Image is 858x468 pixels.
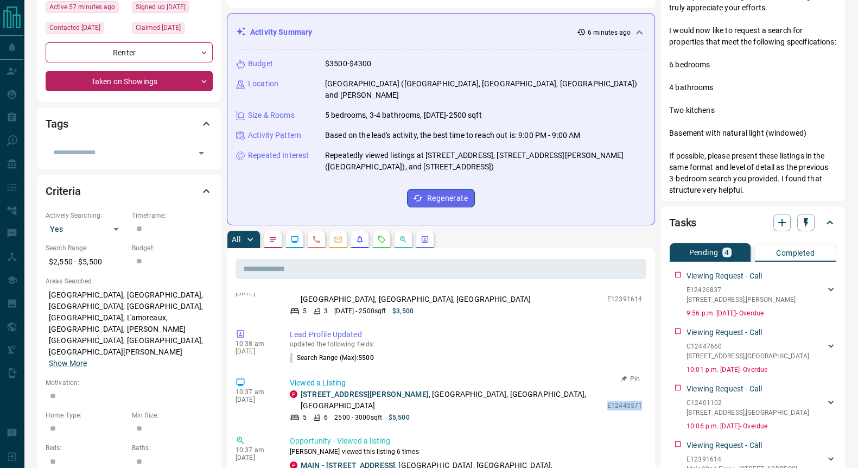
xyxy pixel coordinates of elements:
[269,235,277,244] svg: Notes
[46,42,213,62] div: Renter
[687,408,809,418] p: [STREET_ADDRESS] , [GEOGRAPHIC_DATA]
[325,58,371,69] p: $3500-$4300
[334,306,386,316] p: [DATE] - 2500 sqft
[290,377,642,389] p: Viewed a Listing
[724,249,729,256] p: 4
[46,286,213,372] p: [GEOGRAPHIC_DATA], [GEOGRAPHIC_DATA], [GEOGRAPHIC_DATA], [GEOGRAPHIC_DATA], [GEOGRAPHIC_DATA], L'...
[303,413,307,422] p: 5
[325,78,646,101] p: [GEOGRAPHIC_DATA] ([GEOGRAPHIC_DATA], [GEOGRAPHIC_DATA], [GEOGRAPHIC_DATA]) and [PERSON_NAME]
[689,249,718,256] p: Pending
[290,235,299,244] svg: Lead Browsing Activity
[324,413,328,422] p: 6
[687,341,809,351] p: C12447660
[248,150,309,161] p: Repeated Interest
[687,295,796,305] p: [STREET_ADDRESS] , [PERSON_NAME]
[687,383,762,395] p: Viewing Request - Call
[615,374,646,384] button: Pin
[607,294,642,304] p: E12391614
[399,235,408,244] svg: Opportunities
[248,78,278,90] p: Location
[303,306,307,316] p: 5
[250,27,312,38] p: Activity Summary
[132,22,213,37] div: Fri Sep 26 2025
[607,401,642,410] p: E12445571
[290,353,374,363] p: Search Range (Max) :
[687,440,762,451] p: Viewing Request - Call
[290,447,642,457] p: [PERSON_NAME] viewed this listing 6 times
[687,283,836,307] div: E12426837[STREET_ADDRESS],[PERSON_NAME]
[687,454,825,464] p: E12391614
[312,235,321,244] svg: Calls
[132,443,213,453] p: Baths:
[392,306,414,316] p: $3,500
[301,282,602,305] p: , [PERSON_NAME][GEOGRAPHIC_DATA], [GEOGRAPHIC_DATA], [GEOGRAPHIC_DATA]
[132,1,213,16] div: Fri Sep 26 2025
[355,235,364,244] svg: Listing Alerts
[46,178,213,204] div: Criteria
[236,396,274,403] p: [DATE]
[236,454,274,461] p: [DATE]
[49,2,115,12] span: Active 57 minutes ago
[46,410,126,420] p: Home Type:
[290,340,642,348] p: updated the following fields:
[290,329,642,340] p: Lead Profile Updated
[687,339,836,363] div: C12447660[STREET_ADDRESS],[GEOGRAPHIC_DATA]
[49,22,100,33] span: Contacted [DATE]
[132,410,213,420] p: Min Size:
[588,28,631,37] p: 6 minutes ago
[389,413,410,422] p: $5,500
[46,443,126,453] p: Beds:
[687,308,836,318] p: 9:56 p.m. [DATE] - Overdue
[377,235,386,244] svg: Requests
[46,115,68,132] h2: Tags
[236,347,274,355] p: [DATE]
[325,130,580,141] p: Based on the lead's activity, the best time to reach out is: 9:00 PM - 9:00 AM
[132,243,213,253] p: Budget:
[236,388,274,396] p: 10:37 am
[46,243,126,253] p: Search Range:
[46,71,213,91] div: Taken on Showings
[334,413,382,422] p: 2500 - 3000 sqft
[325,150,646,173] p: Repeatedly viewed listings at [STREET_ADDRESS], [STREET_ADDRESS][PERSON_NAME] ([GEOGRAPHIC_DATA])...
[46,378,213,388] p: Motivation:
[687,398,809,408] p: C12401102
[46,220,126,238] div: Yes
[776,249,815,257] p: Completed
[290,435,642,447] p: Opportunity - Viewed a listing
[669,210,836,236] div: Tasks
[301,390,429,399] a: [STREET_ADDRESS][PERSON_NAME]
[236,446,274,454] p: 10:37 am
[687,396,836,420] div: C12401102[STREET_ADDRESS],[GEOGRAPHIC_DATA]
[669,214,696,231] h2: Tasks
[46,22,126,37] div: Wed Oct 01 2025
[334,235,342,244] svg: Emails
[46,276,213,286] p: Areas Searched:
[46,182,81,200] h2: Criteria
[236,22,646,42] div: Activity Summary6 minutes ago
[687,270,762,282] p: Viewing Request - Call
[248,110,295,121] p: Size & Rooms
[324,306,328,316] p: 3
[46,211,126,220] p: Actively Searching:
[46,1,126,16] div: Tue Oct 14 2025
[46,111,213,137] div: Tags
[421,235,429,244] svg: Agent Actions
[46,253,126,271] p: $2,550 - $5,500
[687,327,762,338] p: Viewing Request - Call
[358,354,373,362] span: 5500
[248,130,301,141] p: Activity Pattern
[687,351,809,361] p: [STREET_ADDRESS] , [GEOGRAPHIC_DATA]
[194,146,209,161] button: Open
[301,389,602,412] p: , [GEOGRAPHIC_DATA], [GEOGRAPHIC_DATA], [GEOGRAPHIC_DATA]
[236,340,274,347] p: 10:38 am
[407,189,475,207] button: Regenerate
[132,211,213,220] p: Timeframe:
[325,110,482,121] p: 5 bedrooms, 3-4 bathrooms, [DATE]-2500 sqft
[136,2,186,12] span: Signed up [DATE]
[290,390,297,398] div: property.ca
[49,358,87,369] button: Show More
[236,289,274,297] p: [DATE]
[687,285,796,295] p: E12426837
[687,365,836,375] p: 10:01 p.m. [DATE] - Overdue
[687,421,836,431] p: 10:06 p.m. [DATE] - Overdue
